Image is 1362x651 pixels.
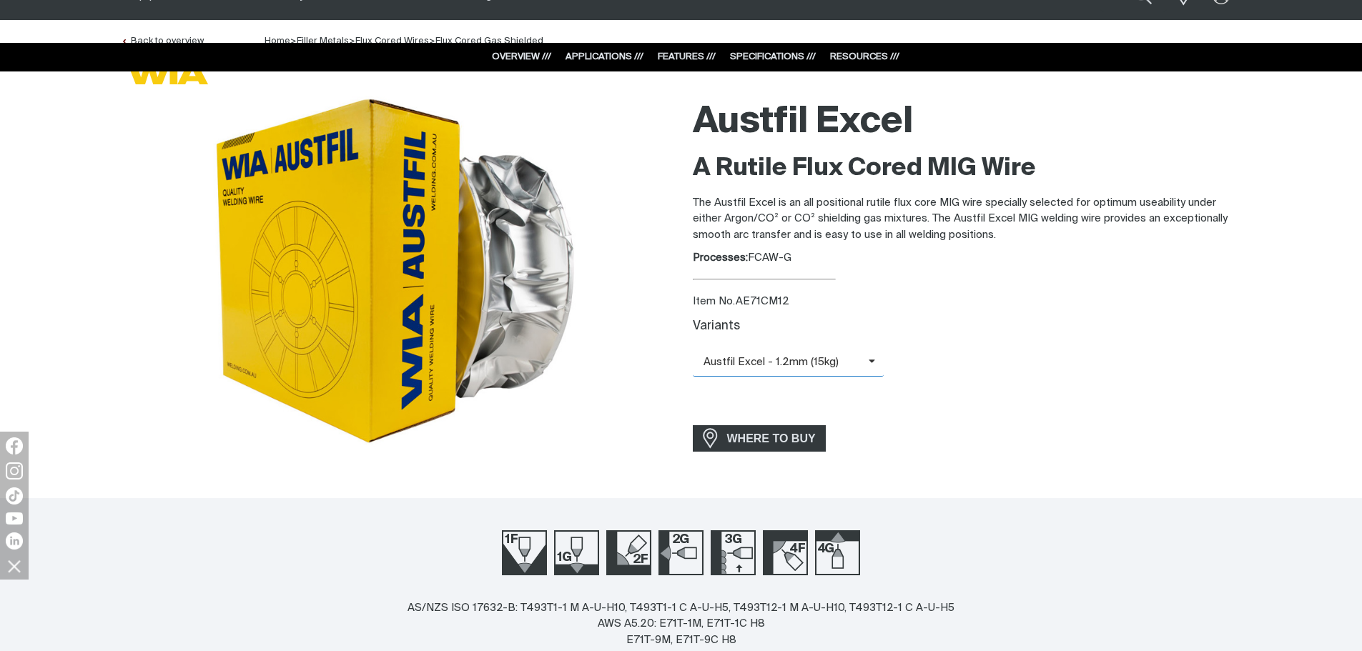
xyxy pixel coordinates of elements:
div: FCAW-G [693,250,1242,267]
span: Austfil Excel - 1.2mm (15kg) [693,354,869,371]
img: Welding Position 3G Up [711,530,756,575]
img: hide socials [2,554,26,578]
label: Variants [693,320,740,332]
a: Back to overview [121,36,204,46]
img: Welding Position 1F [502,530,547,575]
img: YouTube [6,512,23,525]
a: FEATURES /// [658,52,716,61]
img: Welding Position 2F [606,530,651,575]
a: APPLICATIONS /// [566,52,643,61]
a: Filler Metals [297,36,349,46]
div: Item No. AE71CM12 [693,294,1242,310]
span: Home [265,36,290,46]
span: WHERE TO BUY [718,427,825,450]
strong: Processes: [693,252,748,263]
img: Welding Position 4G [815,530,860,575]
img: Welding Position 1G [554,530,599,575]
a: SPECIFICATIONS /// [730,52,816,61]
img: Instagram [6,462,23,479]
a: RESOURCES /// [830,52,899,61]
img: TikTok [6,487,23,505]
img: Welding Position 2G [658,530,704,575]
p: The Austfil Excel is an all positional rutile flux core MIG wire specially selected for optimum u... [693,195,1242,244]
a: Flux Cored Gas Shielded [435,36,543,46]
a: OVERVIEW /// [492,52,551,61]
div: AS/NZS ISO 17632-B: T493T1-1 M A-U-H10, T493T1-1 C A-U-H5, T493T12-1 M A-U-H10, T493T12-1 C A-U-H... [408,600,954,649]
span: > [349,36,355,46]
a: Home [265,35,290,46]
span: > [290,36,297,46]
span: > [429,36,435,46]
a: Flux Cored Wires [355,36,429,46]
h1: Austfil Excel [693,99,1242,146]
img: Austfil Excel [209,92,581,449]
a: WHERE TO BUY [693,425,826,452]
img: Facebook [6,437,23,454]
h2: A Rutile Flux Cored MIG Wire [693,153,1242,184]
img: Welding Position 4F [763,530,808,575]
img: LinkedIn [6,532,23,550]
